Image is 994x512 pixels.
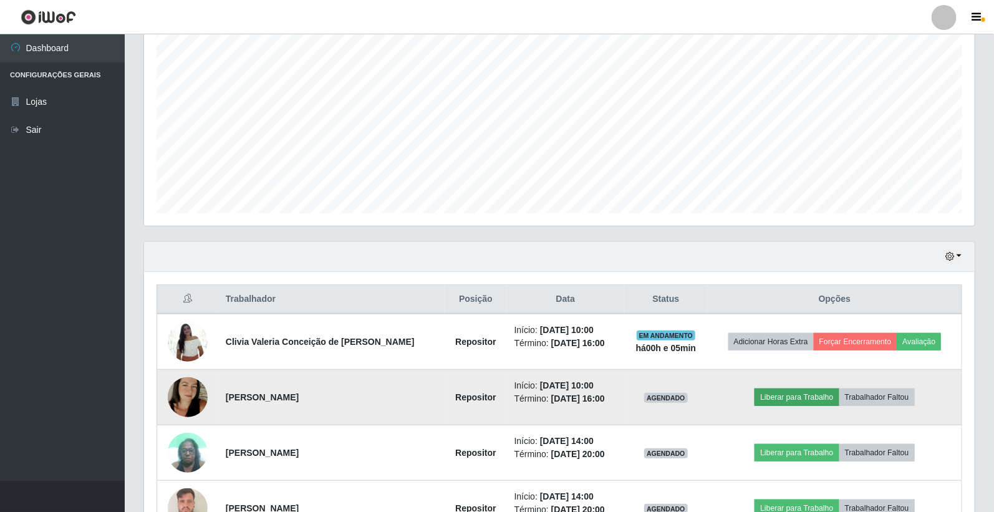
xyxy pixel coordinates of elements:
[540,436,594,446] time: [DATE] 14:00
[226,448,299,458] strong: [PERSON_NAME]
[755,389,839,406] button: Liberar para Trabalho
[514,379,617,392] li: Início:
[514,324,617,337] li: Início:
[540,491,594,501] time: [DATE] 14:00
[168,362,208,433] img: 1682443314153.jpeg
[708,285,962,314] th: Opções
[226,392,299,402] strong: [PERSON_NAME]
[644,393,688,403] span: AGENDADO
[728,333,814,350] button: Adicionar Horas Extra
[168,315,208,368] img: 1667645848902.jpeg
[455,448,496,458] strong: Repositor
[514,490,617,503] li: Início:
[168,426,208,479] img: 1704231584676.jpeg
[551,394,605,403] time: [DATE] 16:00
[839,389,915,406] button: Trabalhador Faltou
[755,444,839,461] button: Liberar para Trabalho
[839,444,915,461] button: Trabalhador Faltou
[514,337,617,350] li: Término:
[551,449,605,459] time: [DATE] 20:00
[814,333,897,350] button: Forçar Encerramento
[514,448,617,461] li: Término:
[624,285,708,314] th: Status
[218,285,445,314] th: Trabalhador
[21,9,76,25] img: CoreUI Logo
[507,285,624,314] th: Data
[637,331,696,341] span: EM ANDAMENTO
[644,448,688,458] span: AGENDADO
[897,333,941,350] button: Avaliação
[455,337,496,347] strong: Repositor
[514,392,617,405] li: Término:
[514,435,617,448] li: Início:
[455,392,496,402] strong: Repositor
[636,343,697,353] strong: há 00 h e 05 min
[445,285,506,314] th: Posição
[226,337,415,347] strong: Clivia Valeria Conceição de [PERSON_NAME]
[551,338,605,348] time: [DATE] 16:00
[540,380,594,390] time: [DATE] 10:00
[540,325,594,335] time: [DATE] 10:00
